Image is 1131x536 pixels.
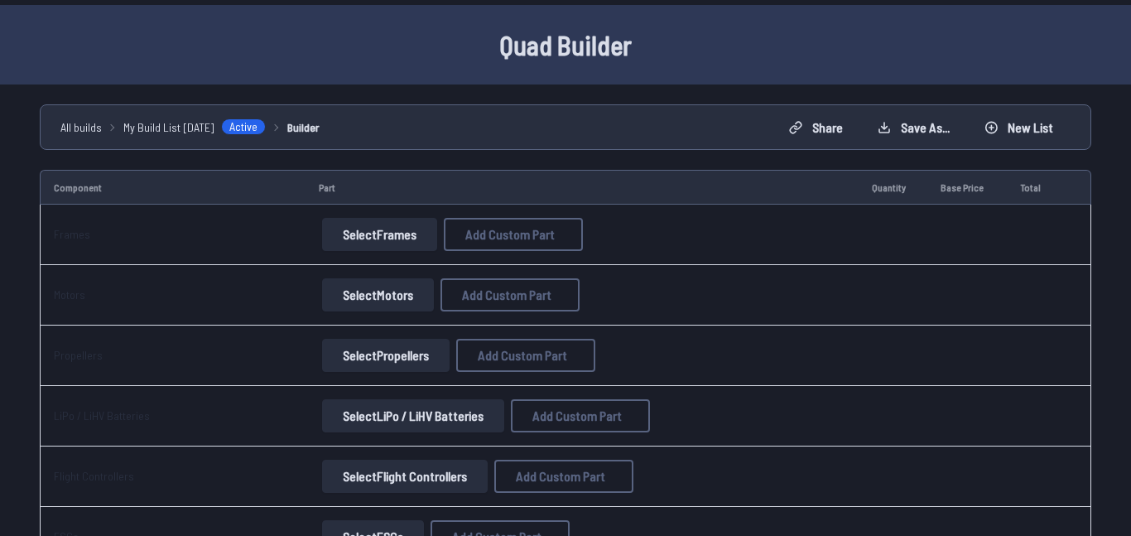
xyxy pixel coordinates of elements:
[859,170,927,205] td: Quantity
[456,339,595,372] button: Add Custom Part
[444,218,583,251] button: Add Custom Part
[54,227,90,241] a: Frames
[322,460,488,493] button: SelectFlight Controllers
[123,118,214,136] span: My Build List [DATE]
[54,287,85,302] a: Motors
[970,114,1067,141] button: New List
[465,228,555,241] span: Add Custom Part
[36,25,1095,65] h1: Quad Builder
[319,339,453,372] a: SelectPropellers
[40,170,306,205] td: Component
[319,278,437,311] a: SelectMotors
[322,339,450,372] button: SelectPropellers
[319,460,491,493] a: SelectFlight Controllers
[440,278,580,311] button: Add Custom Part
[322,218,437,251] button: SelectFrames
[1007,170,1061,205] td: Total
[516,470,605,483] span: Add Custom Part
[54,469,134,483] a: Flight Controllers
[306,170,859,205] td: Part
[319,218,440,251] a: SelectFrames
[322,399,504,432] button: SelectLiPo / LiHV Batteries
[60,118,102,136] a: All builds
[478,349,567,362] span: Add Custom Part
[319,399,508,432] a: SelectLiPo / LiHV Batteries
[287,118,320,136] a: Builder
[54,408,150,423] a: LiPo / LiHV Batteries
[532,409,622,423] span: Add Custom Part
[123,118,266,136] a: My Build List [DATE]Active
[927,170,1007,205] td: Base Price
[775,114,857,141] button: Share
[322,278,434,311] button: SelectMotors
[494,460,633,493] button: Add Custom Part
[864,114,964,141] button: Save as...
[221,118,266,135] span: Active
[54,348,103,362] a: Propellers
[511,399,650,432] button: Add Custom Part
[462,288,551,302] span: Add Custom Part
